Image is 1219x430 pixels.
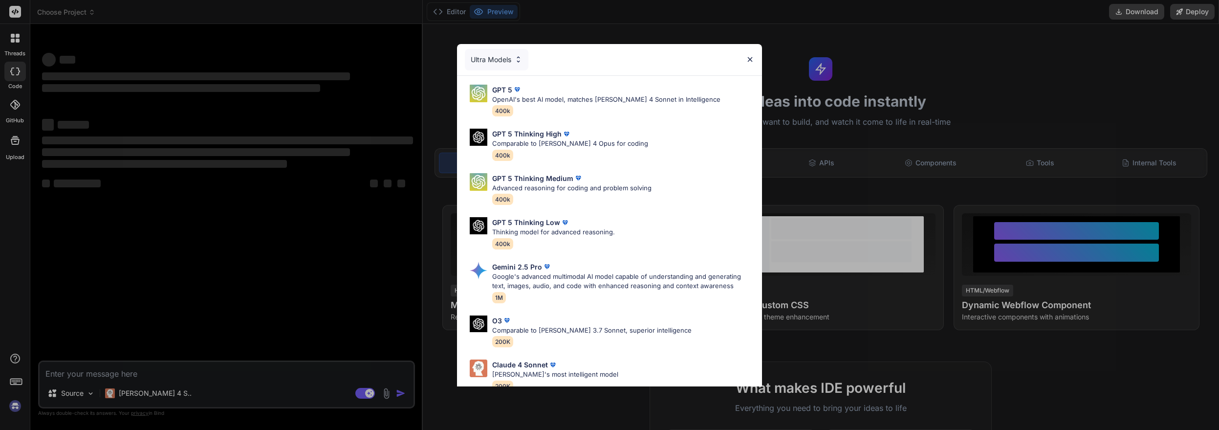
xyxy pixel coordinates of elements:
[560,218,570,227] img: premium
[470,262,487,279] img: Pick Models
[492,95,720,105] p: OpenAI's best AI model, matches [PERSON_NAME] 4 Sonnet in Intelligence
[492,238,513,249] span: 400k
[492,360,548,370] p: Claude 4 Sonnet
[470,85,487,102] img: Pick Models
[542,262,552,272] img: premium
[492,316,502,326] p: O3
[492,217,560,227] p: GPT 5 Thinking Low
[492,150,513,161] span: 400k
[492,173,573,183] p: GPT 5 Thinking Medium
[492,326,692,336] p: Comparable to [PERSON_NAME] 3.7 Sonnet, superior intelligence
[512,85,522,94] img: premium
[470,360,487,377] img: Pick Models
[562,129,571,139] img: premium
[492,227,615,237] p: Thinking model for advanced reasoning.
[492,262,542,272] p: Gemini 2.5 Pro
[492,336,513,347] span: 200K
[492,139,648,149] p: Comparable to [PERSON_NAME] 4 Opus for coding
[492,105,513,116] span: 400k
[465,49,528,70] div: Ultra Models
[548,360,558,370] img: premium
[492,183,652,193] p: Advanced reasoning for coding and problem solving
[470,129,487,146] img: Pick Models
[492,292,506,303] span: 1M
[470,316,487,333] img: Pick Models
[746,55,754,64] img: close
[492,381,513,392] span: 200K
[492,194,513,205] span: 400k
[470,217,487,234] img: Pick Models
[492,272,754,291] p: Google's advanced multimodal AI model capable of understanding and generating text, images, audio...
[492,85,512,95] p: GPT 5
[470,173,487,191] img: Pick Models
[514,55,522,64] img: Pick Models
[492,370,618,380] p: [PERSON_NAME]'s most intelligent model
[573,173,583,183] img: premium
[502,316,512,325] img: premium
[492,129,562,139] p: GPT 5 Thinking High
